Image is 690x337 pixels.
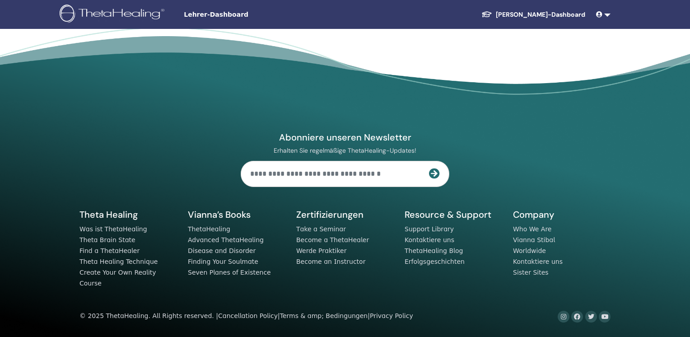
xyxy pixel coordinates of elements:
[79,225,147,233] a: Was ist ThetaHealing
[188,236,264,243] a: Advanced ThetaHealing
[474,6,592,23] a: [PERSON_NAME]-Dashboard
[405,236,454,243] a: Kontaktiere uns
[481,10,492,18] img: graduation-cap-white.svg
[405,209,502,220] h5: Resource & Support
[241,146,449,154] p: Erhalten Sie regelmäßige ThetaHealing-Updates!
[188,209,285,220] h5: Vianna’s Books
[241,131,449,143] h4: Abonniere unseren Newsletter
[60,5,168,25] img: logo.png
[296,209,394,220] h5: Zertifizierungen
[296,247,346,254] a: Werde Praktiker
[218,312,278,319] a: Cancellation Policy
[79,269,156,287] a: Create Your Own Reality Course
[280,312,368,319] a: Terms & amp; Bedingungen
[188,269,271,276] a: Seven Planes of Existence
[296,225,346,233] a: Take a Seminar
[513,269,549,276] a: Sister Sites
[79,209,177,220] h5: Theta Healing
[79,247,140,254] a: Find a ThetaHealer
[405,247,463,254] a: ThetaHealing Blog
[296,236,369,243] a: Become a ThetaHealer
[513,209,611,220] h5: Company
[405,258,465,265] a: Erfolgsgeschichten
[79,311,413,322] div: © 2025 ThetaHealing. All Rights reserved. | | |
[79,258,158,265] a: Theta Healing Technique
[513,236,555,243] a: Vianna Stibal
[188,225,230,233] a: ThetaHealing
[513,225,551,233] a: Who We Are
[370,312,413,319] a: Privacy Policy
[188,258,258,265] a: Finding Your Soulmate
[184,10,319,19] span: Lehrer-Dashboard
[79,236,135,243] a: Theta Brain State
[188,247,256,254] a: Disease and Disorder
[405,225,454,233] a: Support Library
[513,258,563,265] a: Kontaktiere uns
[296,258,365,265] a: Become an Instructor
[513,247,546,254] a: Worldwide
